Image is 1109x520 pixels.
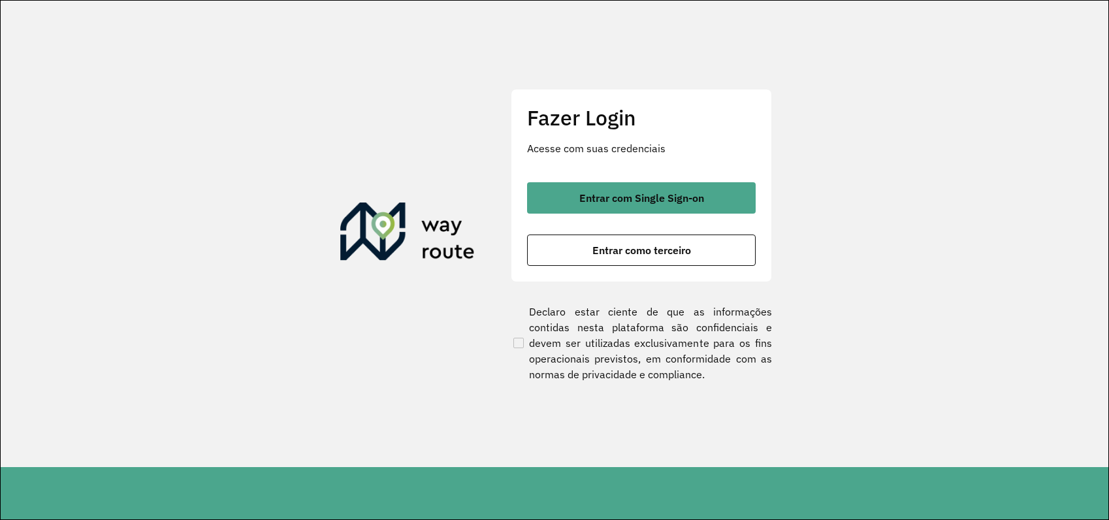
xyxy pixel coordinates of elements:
[527,105,756,130] h2: Fazer Login
[592,245,691,255] span: Entrar como terceiro
[527,235,756,266] button: button
[527,140,756,156] p: Acesse com suas credenciais
[511,304,772,382] label: Declaro estar ciente de que as informações contidas nesta plataforma são confidenciais e devem se...
[340,203,475,265] img: Roteirizador AmbevTech
[579,193,704,203] span: Entrar com Single Sign-on
[527,182,756,214] button: button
